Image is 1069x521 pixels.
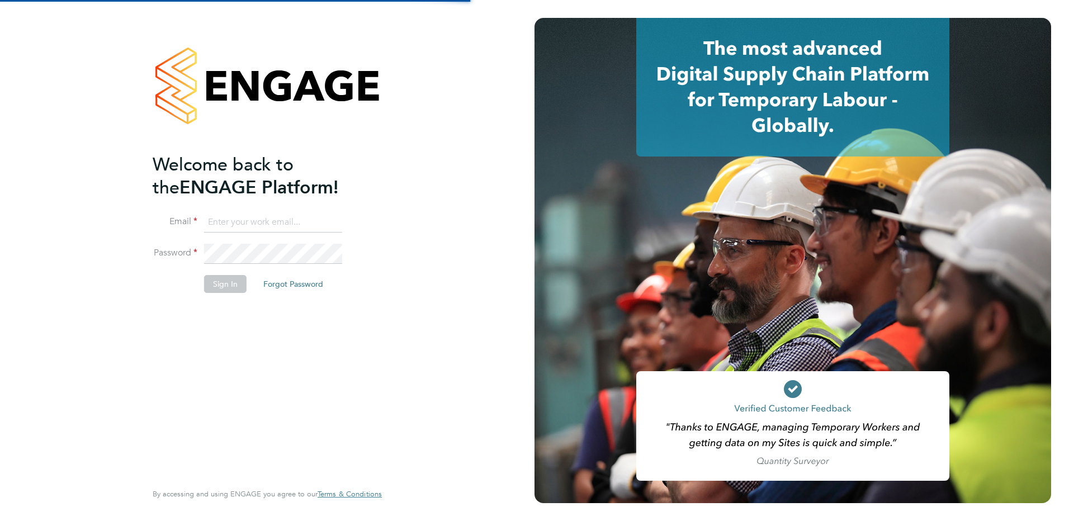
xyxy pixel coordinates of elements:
span: Welcome back to the [153,154,294,198]
button: Forgot Password [254,275,332,293]
button: Sign In [204,275,247,293]
label: Email [153,216,197,228]
span: Terms & Conditions [318,489,382,499]
a: Terms & Conditions [318,490,382,499]
span: By accessing and using ENGAGE you agree to our [153,489,382,499]
label: Password [153,247,197,259]
input: Enter your work email... [204,212,342,233]
h2: ENGAGE Platform! [153,153,371,199]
